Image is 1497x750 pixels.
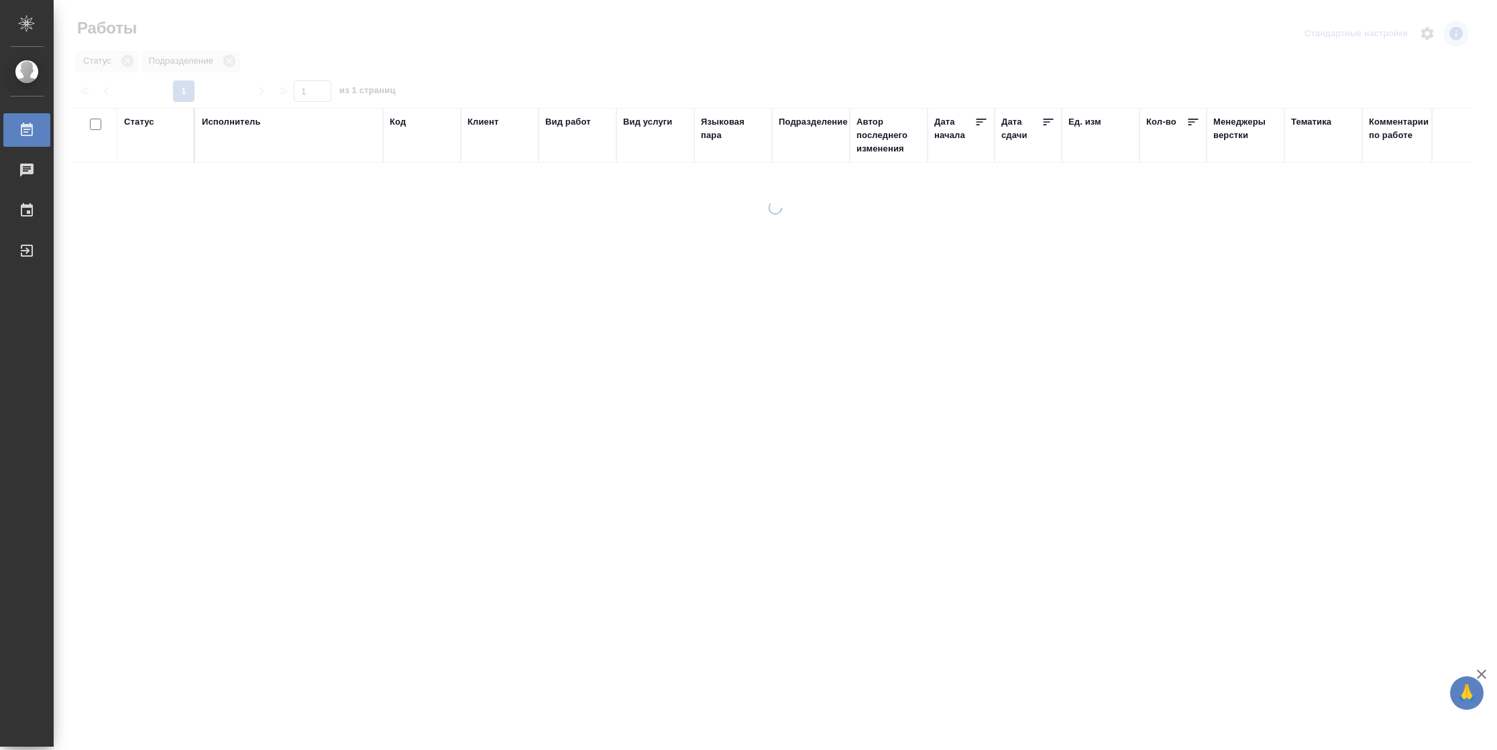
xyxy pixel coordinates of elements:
[1455,679,1478,707] span: 🙏
[1146,115,1176,129] div: Кол-во
[124,115,154,129] div: Статус
[701,115,765,142] div: Языковая пара
[1001,115,1042,142] div: Дата сдачи
[1369,115,1433,142] div: Комментарии по работе
[934,115,975,142] div: Дата начала
[623,115,673,129] div: Вид услуги
[779,115,848,129] div: Подразделение
[1450,676,1484,710] button: 🙏
[1213,115,1278,142] div: Менеджеры верстки
[545,115,591,129] div: Вид работ
[856,115,921,155] div: Автор последнего изменения
[467,115,498,129] div: Клиент
[1068,115,1101,129] div: Ед. изм
[1291,115,1331,129] div: Тематика
[202,115,261,129] div: Исполнитель
[390,115,406,129] div: Код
